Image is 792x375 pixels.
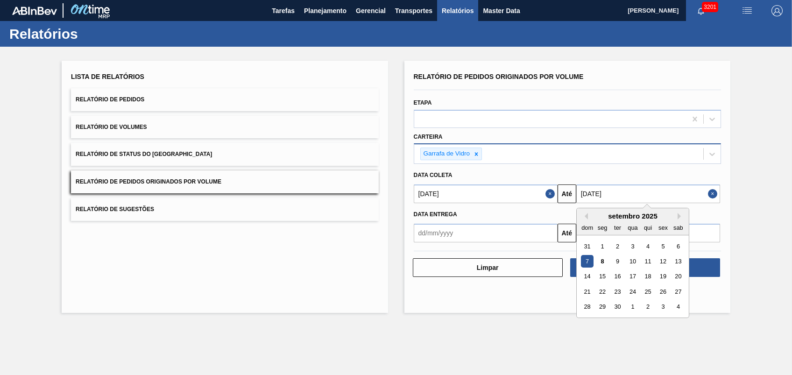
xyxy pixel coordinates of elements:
div: setembro 2025 [577,212,689,220]
div: qua [626,221,639,234]
div: Choose terça-feira, 2 de setembro de 2025 [611,240,624,253]
span: Gerencial [356,5,386,16]
div: Choose terça-feira, 9 de setembro de 2025 [611,255,624,268]
div: Choose segunda-feira, 22 de setembro de 2025 [596,285,608,298]
div: Choose quarta-feira, 3 de setembro de 2025 [626,240,639,253]
h1: Relatórios [9,28,175,39]
label: Etapa [414,99,432,106]
button: Previous Month [581,213,588,219]
div: Choose quarta-feira, 10 de setembro de 2025 [626,255,639,268]
input: dd/mm/yyyy [414,184,558,203]
div: Choose segunda-feira, 29 de setembro de 2025 [596,301,608,313]
img: TNhmsLtSVTkK8tSr43FrP2fwEKptu5GPRR3wAAAABJRU5ErkJggg== [12,7,57,15]
div: sex [657,221,669,234]
div: Choose quinta-feira, 4 de setembro de 2025 [642,240,654,253]
button: Relatório de Status do [GEOGRAPHIC_DATA] [71,143,378,166]
button: Relatório de Pedidos [71,88,378,111]
div: Choose quinta-feira, 2 de outubro de 2025 [642,301,654,313]
div: Choose domingo, 21 de setembro de 2025 [581,285,594,298]
div: Choose sábado, 20 de setembro de 2025 [672,270,685,283]
input: dd/mm/yyyy [576,184,720,203]
div: seg [596,221,608,234]
div: Choose sábado, 13 de setembro de 2025 [672,255,685,268]
div: Garrafa de Vidro [421,148,472,160]
span: Relatório de Sugestões [76,206,154,212]
span: Relatórios [442,5,474,16]
div: Choose segunda-feira, 15 de setembro de 2025 [596,270,608,283]
div: Choose segunda-feira, 8 de setembro de 2025 [596,255,608,268]
button: Download [570,258,720,277]
div: Choose quarta-feira, 1 de outubro de 2025 [626,301,639,313]
img: userActions [742,5,753,16]
span: Transportes [395,5,432,16]
div: Choose sexta-feira, 26 de setembro de 2025 [657,285,669,298]
div: Choose sexta-feira, 19 de setembro de 2025 [657,270,669,283]
div: Choose sábado, 27 de setembro de 2025 [672,285,685,298]
button: Relatório de Sugestões [71,198,378,221]
button: Até [558,224,576,242]
div: Choose sexta-feira, 12 de setembro de 2025 [657,255,669,268]
span: Relatório de Pedidos Originados por Volume [414,73,584,80]
button: Notificações [686,4,716,17]
div: Choose domingo, 7 de setembro de 2025 [581,255,594,268]
div: Choose sexta-feira, 5 de setembro de 2025 [657,240,669,253]
div: Choose terça-feira, 23 de setembro de 2025 [611,285,624,298]
div: Choose quarta-feira, 17 de setembro de 2025 [626,270,639,283]
div: Choose quarta-feira, 24 de setembro de 2025 [626,285,639,298]
div: Choose domingo, 31 de agosto de 2025 [581,240,594,253]
div: dom [581,221,594,234]
span: Data coleta [414,172,453,178]
div: sab [672,221,685,234]
div: Choose domingo, 14 de setembro de 2025 [581,270,594,283]
div: ter [611,221,624,234]
div: Choose segunda-feira, 1 de setembro de 2025 [596,240,608,253]
span: Lista de Relatórios [71,73,144,80]
span: Relatório de Status do [GEOGRAPHIC_DATA] [76,151,212,157]
div: Choose quinta-feira, 25 de setembro de 2025 [642,285,654,298]
button: Close [708,184,720,203]
button: Limpar [413,258,563,277]
div: month 2025-09 [580,239,686,314]
div: Choose sexta-feira, 3 de outubro de 2025 [657,301,669,313]
div: Choose sábado, 6 de setembro de 2025 [672,240,685,253]
div: Choose sábado, 4 de outubro de 2025 [672,301,685,313]
button: Next Month [678,213,684,219]
span: Master Data [483,5,520,16]
button: Até [558,184,576,203]
div: Choose quinta-feira, 11 de setembro de 2025 [642,255,654,268]
div: Choose domingo, 28 de setembro de 2025 [581,301,594,313]
div: Choose terça-feira, 30 de setembro de 2025 [611,301,624,313]
span: Planejamento [304,5,346,16]
img: Logout [771,5,783,16]
button: Relatório de Pedidos Originados por Volume [71,170,378,193]
span: Data entrega [414,211,457,218]
span: Relatório de Volumes [76,124,147,130]
button: Close [545,184,558,203]
div: Choose quinta-feira, 18 de setembro de 2025 [642,270,654,283]
span: Relatório de Pedidos Originados por Volume [76,178,221,185]
span: 3201 [702,2,718,12]
span: Tarefas [272,5,295,16]
label: Carteira [414,134,443,140]
button: Relatório de Volumes [71,116,378,139]
div: Choose terça-feira, 16 de setembro de 2025 [611,270,624,283]
div: qui [642,221,654,234]
span: Relatório de Pedidos [76,96,144,103]
input: dd/mm/yyyy [414,224,558,242]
